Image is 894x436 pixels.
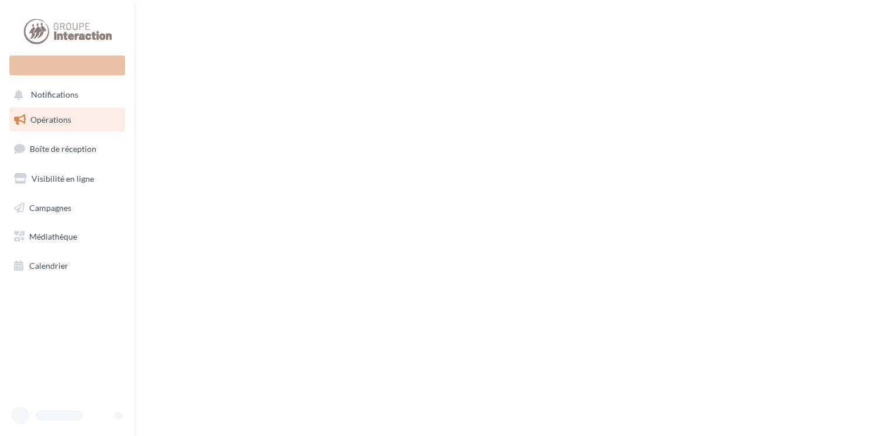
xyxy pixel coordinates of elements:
a: Calendrier [7,254,127,278]
span: Visibilité en ligne [32,174,94,184]
div: Nouvelle campagne [9,56,125,75]
span: Notifications [31,90,78,100]
span: Médiathèque [29,231,77,241]
span: Calendrier [29,261,68,271]
a: Boîte de réception [7,136,127,161]
a: Campagnes [7,196,127,220]
span: Campagnes [29,202,71,212]
span: Boîte de réception [30,144,96,154]
a: Visibilité en ligne [7,167,127,191]
span: Opérations [30,115,71,124]
a: Opérations [7,108,127,132]
a: Médiathèque [7,224,127,249]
